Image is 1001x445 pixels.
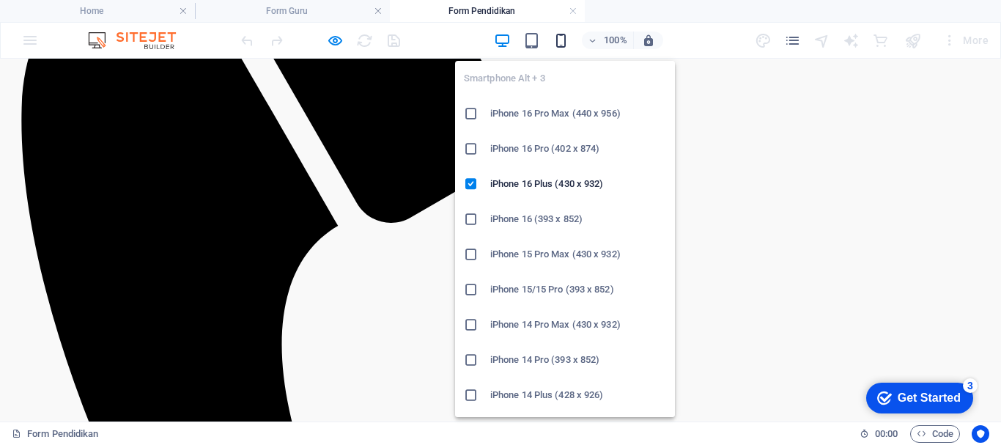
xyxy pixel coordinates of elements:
span: : [885,428,887,439]
button: Usercentrics [972,425,989,443]
h6: 100% [604,32,627,49]
h6: iPhone 16 Plus (430 x 932) [490,175,666,193]
h6: iPhone 16 (393 x 852) [490,210,666,228]
h6: iPhone 14 Pro Max (430 x 932) [490,316,666,334]
a: Form Pendidikan [12,425,99,443]
div: 3 [105,3,119,18]
h4: Form Guru [195,3,390,19]
button: pages [784,32,802,49]
h6: iPhone 15/15 Pro (393 x 852) [490,281,666,298]
h6: iPhone 16 Pro (402 x 874) [490,140,666,158]
i: On resize automatically adjust zoom level to fit chosen device. [642,34,655,47]
img: Editor Logo [84,32,194,49]
h6: iPhone 14 Pro (393 x 852) [490,351,666,369]
div: Get Started 3 items remaining, 40% complete [8,7,115,38]
div: Get Started [40,16,103,29]
h6: iPhone 15 Pro Max (430 x 932) [490,246,666,263]
h6: Session time [860,425,898,443]
h4: Form Pendidikan [390,3,585,19]
button: Code [910,425,960,443]
h6: iPhone 16 Pro Max (440 x 956) [490,105,666,122]
h6: iPhone 14 Plus (428 x 926) [490,386,666,404]
span: Code [917,425,953,443]
button: 100% [582,32,634,49]
span: 00 00 [875,425,898,443]
i: Pages (Ctrl+Alt+S) [784,32,801,49]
